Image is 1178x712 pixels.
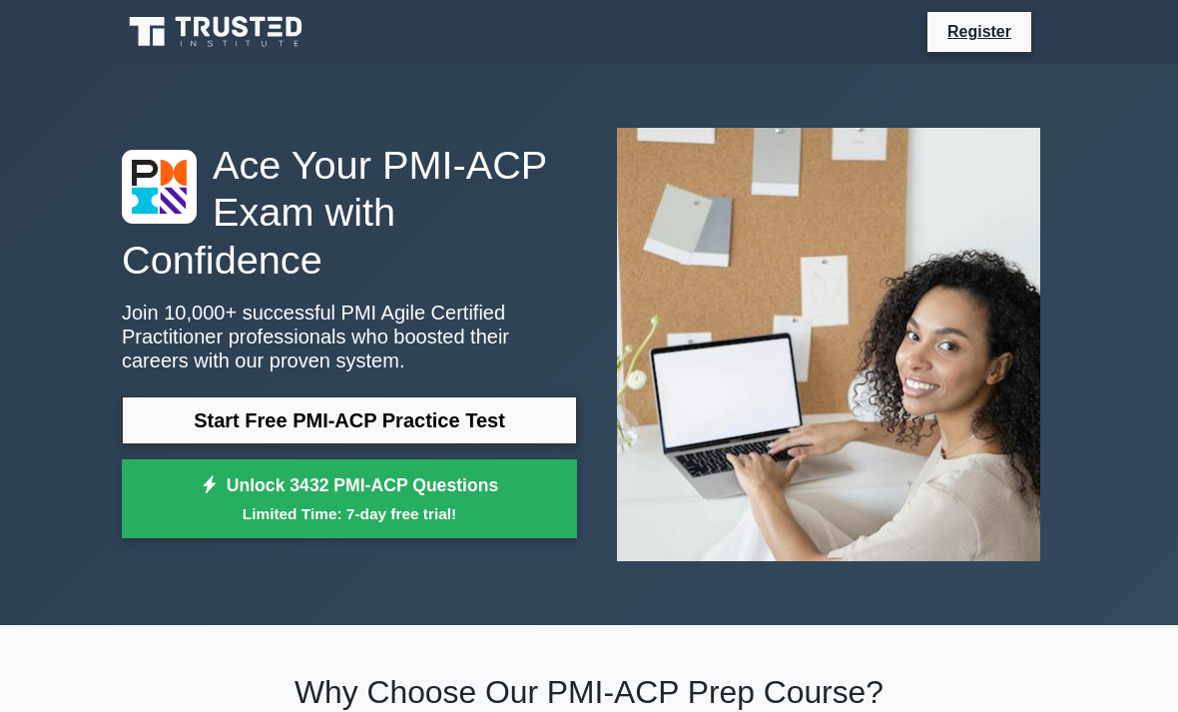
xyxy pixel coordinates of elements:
[147,502,552,525] small: Limited Time: 7-day free trial!
[935,19,1023,44] a: Register
[122,301,577,372] p: Join 10,000+ successful PMI Agile Certified Practitioner professionals who boosted their careers ...
[122,396,577,444] a: Start Free PMI-ACP Practice Test
[122,459,577,539] a: Unlock 3432 PMI-ACP QuestionsLimited Time: 7-day free trial!
[122,142,577,285] h1: Ace Your PMI-ACP Exam with Confidence
[122,673,1056,711] h2: Why Choose Our PMI-ACP Prep Course?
